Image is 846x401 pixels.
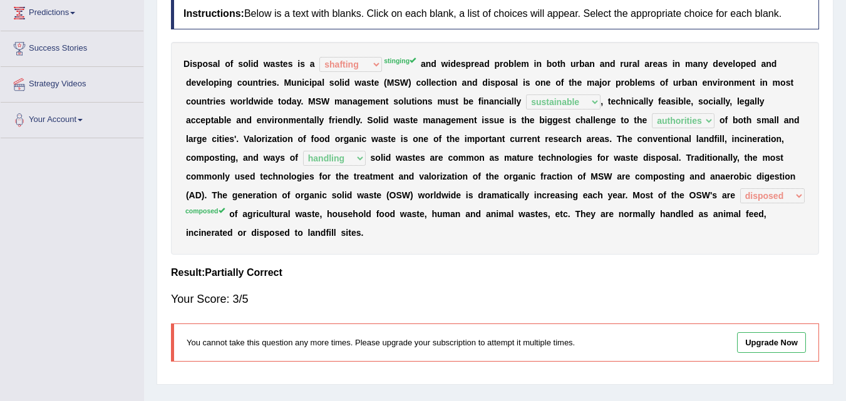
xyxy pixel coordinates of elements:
b: i [523,78,525,88]
b: o [225,59,230,69]
b: h [621,96,626,106]
b: s [698,96,703,106]
b: c [634,96,639,106]
b: o [703,96,709,106]
b: l [322,78,324,88]
b: r [649,59,653,69]
b: n [698,59,703,69]
b: b [678,96,684,106]
b: b [463,96,469,106]
b: a [317,78,322,88]
b: u [406,96,412,106]
b: m [773,78,780,88]
b: c [304,78,309,88]
b: n [297,78,302,88]
b: a [213,59,218,69]
b: l [514,59,517,69]
b: d [249,96,254,106]
b: c [436,78,441,88]
b: b [682,78,688,88]
b: e [431,78,436,88]
b: w [441,59,448,69]
b: a [510,78,515,88]
b: o [242,78,247,88]
b: p [214,78,219,88]
b: f [230,59,234,69]
b: n [762,78,768,88]
b: e [637,78,642,88]
b: e [201,78,206,88]
b: l [721,96,723,106]
b: u [624,59,629,69]
b: t [278,96,281,106]
b: s [272,78,277,88]
b: a [310,59,315,69]
b: i [190,59,192,69]
b: a [479,59,484,69]
b: b [547,59,552,69]
b: e [577,78,582,88]
b: d [286,96,292,106]
b: n [494,96,500,106]
b: d [431,59,436,69]
b: . [301,96,303,106]
b: e [283,59,288,69]
b: d [484,59,490,69]
b: o [191,96,197,106]
b: l [737,96,740,106]
b: e [376,96,381,106]
b: n [707,78,713,88]
b: e [728,59,733,69]
b: s [428,96,433,106]
b: w [264,59,271,69]
b: W [321,96,329,106]
b: s [671,96,676,106]
b: s [300,59,305,69]
b: h [560,59,566,69]
b: p [494,59,500,69]
b: o [446,78,452,88]
b: y [517,96,522,106]
b: d [263,96,269,106]
b: c [186,96,191,106]
b: d [472,78,478,88]
b: i [718,78,720,88]
b: o [421,78,426,88]
b: e [191,78,196,88]
b: o [555,78,561,88]
b: l [429,78,431,88]
b: a [644,59,649,69]
b: l [635,78,637,88]
b: o [602,78,607,88]
b: w [230,96,237,106]
b: e [267,78,272,88]
b: o [552,59,557,69]
b: p [741,59,746,69]
b: e [517,59,522,69]
b: u [673,78,679,88]
b: l [512,96,514,106]
b: i [219,78,222,88]
b: t [411,96,415,106]
b: e [468,96,473,106]
b: t [207,96,210,106]
b: r [261,78,264,88]
b: i [488,78,490,88]
b: s [329,78,334,88]
b: s [786,78,791,88]
b: o [209,78,214,88]
b: i [673,59,675,69]
b: i [415,96,417,106]
b: W [400,78,408,88]
b: p [312,78,317,88]
b: n [483,96,489,106]
b: u [247,78,253,88]
b: a [462,78,467,88]
b: l [684,96,686,106]
b: r [621,78,624,88]
b: p [197,59,203,69]
b: l [339,78,342,88]
b: c [616,96,621,106]
b: o [780,78,786,88]
b: y [703,59,708,69]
